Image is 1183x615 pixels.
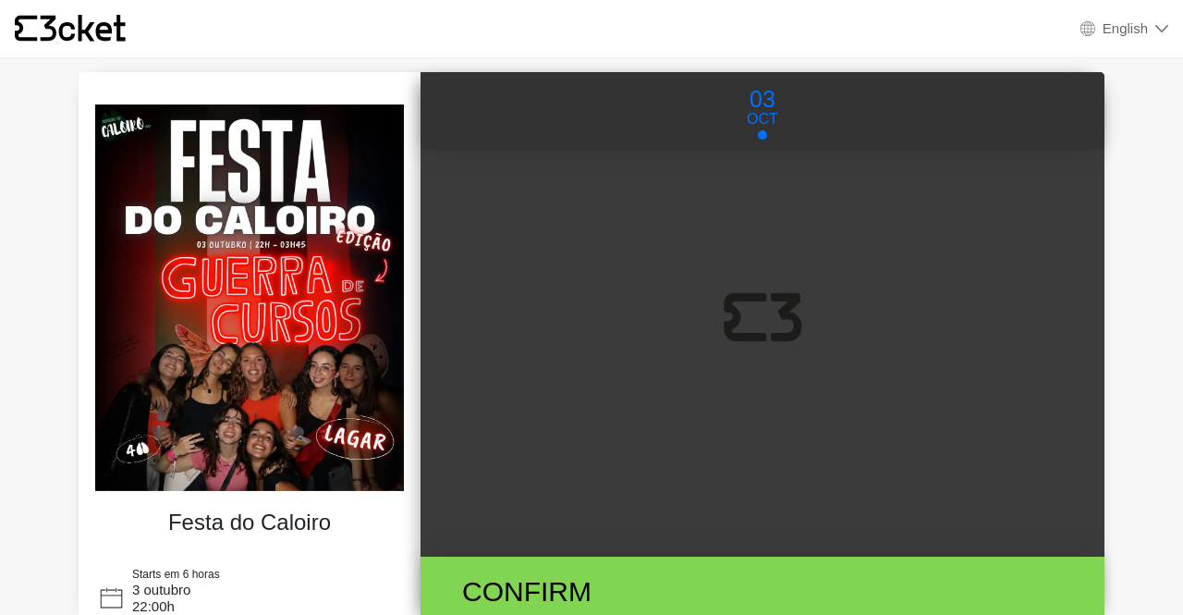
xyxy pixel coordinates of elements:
[104,510,395,536] h4: Festa do Caloiro
[747,108,778,130] p: Oct
[727,81,798,141] button: 03 Oct
[15,16,37,42] g: {' '}
[132,568,220,581] span: Starts em 6 horas
[132,582,190,614] span: 3 outubro 22:00h
[747,82,778,117] p: 03
[95,105,404,491] img: fc9bce7935e34085b9fda3ca4d5406de.webp
[448,571,867,612] div: Confirm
